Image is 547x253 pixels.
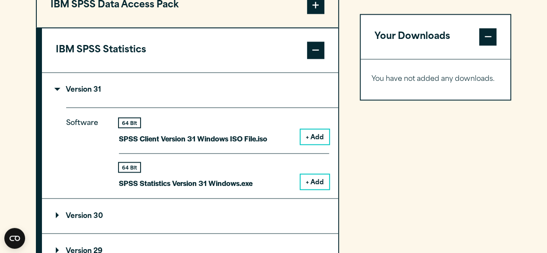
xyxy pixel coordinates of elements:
[301,129,329,144] button: + Add
[56,212,103,219] p: Version 30
[119,118,140,127] div: 64 Bit
[119,132,267,144] p: SPSS Client Version 31 Windows ISO File.iso
[361,59,511,99] div: Your Downloads
[56,86,101,93] p: Version 31
[4,228,25,249] button: Open CMP widget
[119,163,140,172] div: 64 Bit
[361,15,511,59] button: Your Downloads
[301,174,329,189] button: + Add
[371,73,500,86] p: You have not added any downloads.
[66,117,105,182] p: Software
[42,73,338,107] summary: Version 31
[119,176,253,189] p: SPSS Statistics Version 31 Windows.exe
[42,28,338,72] button: IBM SPSS Statistics
[42,199,338,233] summary: Version 30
